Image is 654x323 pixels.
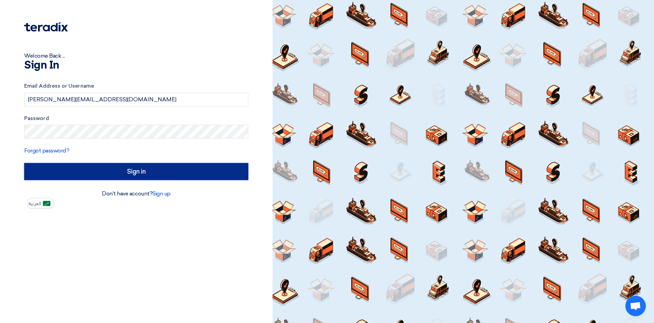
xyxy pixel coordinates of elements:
[625,296,646,316] div: Open chat
[24,60,248,71] h1: Sign In
[27,198,54,209] button: العربية
[24,22,68,32] img: Teradix logo
[24,147,69,154] a: Forgot password?
[24,115,248,122] label: Password
[24,190,248,198] div: Don't have account?
[24,82,248,90] label: Email Address or Username
[43,201,50,206] img: ar-AR.png
[152,190,171,197] a: Sign up
[29,201,41,206] span: العربية
[24,52,248,60] div: Welcome Back ...
[24,163,248,180] input: Sign in
[24,93,248,106] input: Enter your business email or username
